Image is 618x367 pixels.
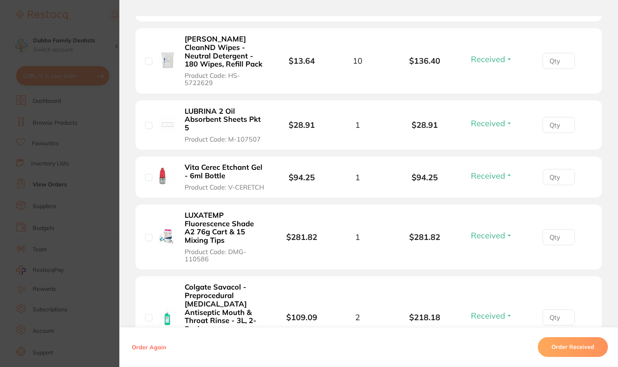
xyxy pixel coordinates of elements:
[468,171,515,181] button: Received
[543,169,575,185] input: Qty
[543,117,575,133] input: Qty
[468,230,515,240] button: Received
[185,248,265,263] span: Product Code: DMG-110586
[543,53,575,69] input: Qty
[538,338,608,357] button: Order Received
[468,54,515,64] button: Received
[355,120,360,129] span: 1
[391,56,458,65] b: $136.40
[471,230,505,240] span: Received
[391,120,458,129] b: $28.91
[185,107,265,132] b: LUBRINA 2 Oil Absorbent Sheets Pkt 5
[182,35,267,87] button: [PERSON_NAME] CleanND Wipes - Neutral Detergent - 180 Wipes, Refill Pack Product Code: HS-5722629
[355,173,360,182] span: 1
[185,283,265,333] b: Colgate Savacol - Preprocedural [MEDICAL_DATA] Antiseptic Mouth & Throat Rinse - 3L, 2-Pack
[182,283,267,352] button: Colgate Savacol - Preprocedural [MEDICAL_DATA] Antiseptic Mouth & Throat Rinse - 3L, 2-Pack Produ...
[471,118,505,128] span: Received
[471,311,505,321] span: Received
[182,163,267,191] button: Vita Cerec Etchant Gel - 6ml Bottle Product Code: V-CERETCH
[129,344,169,351] button: Order Again
[185,183,264,191] span: Product Code: V-CERETCH
[158,115,176,133] img: LUBRINA 2 Oil Absorbent Sheets Pkt 5
[286,312,317,322] b: $109.09
[289,56,315,66] b: $13.64
[158,167,176,185] img: Vita Cerec Etchant Gel - 6ml Bottle
[355,313,360,322] span: 2
[289,120,315,130] b: $28.91
[185,163,265,180] b: Vita Cerec Etchant Gel - 6ml Bottle
[391,232,458,242] b: $281.82
[468,118,515,128] button: Received
[543,309,575,325] input: Qty
[353,56,362,65] span: 10
[471,54,505,64] span: Received
[185,211,265,245] b: LUXATEMP Fluorescence Shade A2 76g Cart & 15 Mixing Tips
[289,172,315,182] b: $94.25
[182,211,267,263] button: LUXATEMP Fluorescence Shade A2 76g Cart & 15 Mixing Tips Product Code: DMG-110586
[286,232,317,242] b: $281.82
[158,308,176,325] img: Colgate Savacol - Preprocedural Chlorhexidine Antiseptic Mouth & Throat Rinse - 3L, 2-Pack
[158,51,176,69] img: Henry Schein CleanND Wipes - Neutral Detergent - 180 Wipes, Refill Pack
[185,72,265,87] span: Product Code: HS-5722629
[185,35,265,69] b: [PERSON_NAME] CleanND Wipes - Neutral Detergent - 180 Wipes, Refill Pack
[391,173,458,182] b: $94.25
[355,232,360,242] span: 1
[182,107,267,143] button: LUBRINA 2 Oil Absorbent Sheets Pkt 5 Product Code: M-107507
[185,136,261,143] span: Product Code: M-107507
[391,313,458,322] b: $218.18
[158,227,176,245] img: LUXATEMP Fluorescence Shade A2 76g Cart & 15 Mixing Tips
[543,229,575,245] input: Qty
[471,171,505,181] span: Received
[468,311,515,321] button: Received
